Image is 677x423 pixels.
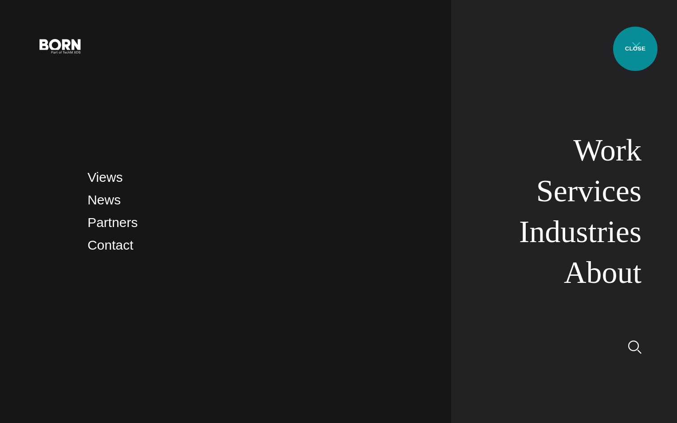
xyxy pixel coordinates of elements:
button: Open [626,36,647,55]
img: Search [628,341,642,354]
a: Services [536,174,642,208]
a: Views [87,170,122,184]
a: Partners [87,215,138,230]
a: About [564,255,642,290]
a: Industries [519,215,642,249]
a: News [87,192,121,207]
a: Work [573,133,642,167]
a: Contact [87,238,133,252]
